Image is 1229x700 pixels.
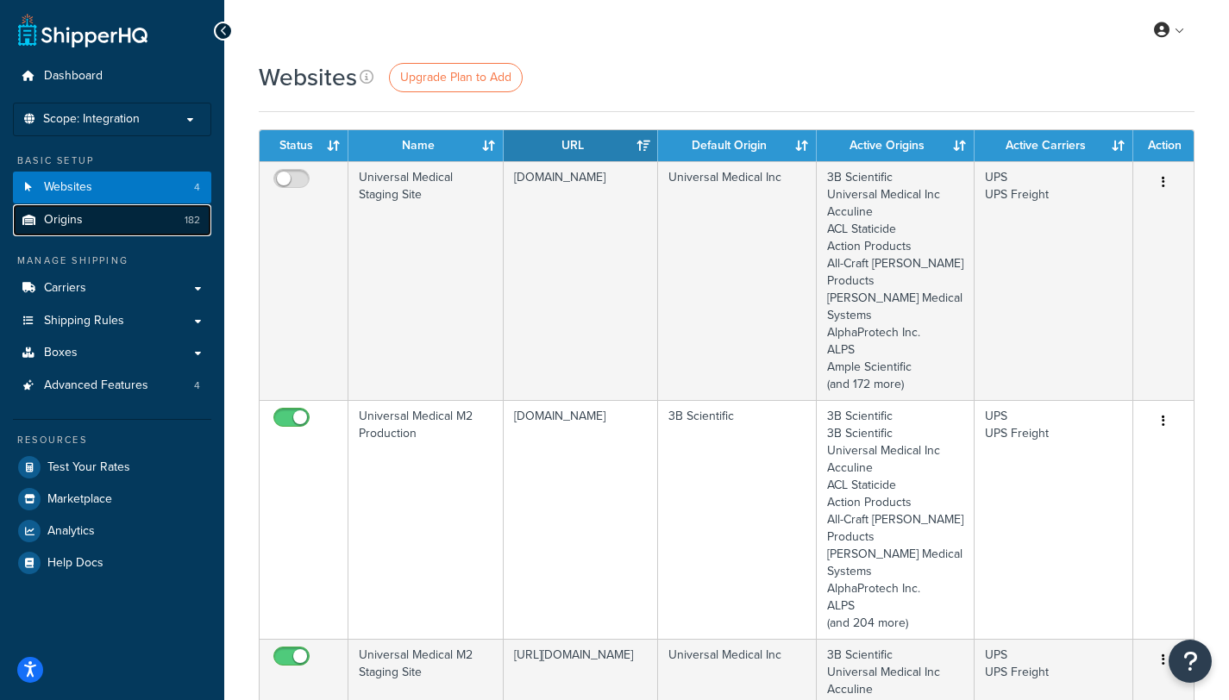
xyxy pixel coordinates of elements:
a: Origins 182 [13,204,211,236]
td: 3B Scientific [658,400,816,639]
td: 3B Scientific Universal Medical Inc Acculine ACL Staticide Action Products All-Craft [PERSON_NAME... [817,161,975,400]
div: Manage Shipping [13,253,211,268]
th: Action [1133,130,1194,161]
td: UPS UPS Freight [975,161,1133,400]
a: ShipperHQ Home [18,13,147,47]
th: Active Carriers: activate to sort column ascending [975,130,1133,161]
span: Boxes [44,346,78,360]
a: Upgrade Plan to Add [389,63,523,92]
span: 4 [194,378,200,393]
span: Carriers [44,281,86,296]
a: Shipping Rules [13,305,211,337]
td: Universal Medical Inc [658,161,816,400]
a: Analytics [13,516,211,547]
li: Advanced Features [13,370,211,402]
span: 4 [194,180,200,195]
a: Boxes [13,337,211,369]
a: Marketplace [13,484,211,515]
th: Name: activate to sort column ascending [348,130,504,161]
span: Test Your Rates [47,460,130,475]
button: Open Resource Center [1169,640,1212,683]
div: Resources [13,433,211,447]
div: Basic Setup [13,153,211,168]
span: Scope: Integration [43,112,140,127]
td: [DOMAIN_NAME] [504,161,658,400]
span: 182 [185,213,200,228]
span: Upgrade Plan to Add [400,68,511,86]
span: Dashboard [44,69,103,84]
a: Carriers [13,272,211,304]
a: Websites 4 [13,172,211,203]
span: Advanced Features [44,378,148,393]
li: Origins [13,204,211,236]
span: Analytics [47,524,95,539]
span: Websites [44,180,92,195]
li: Websites [13,172,211,203]
th: Default Origin: activate to sort column ascending [658,130,816,161]
a: Advanced Features 4 [13,370,211,402]
a: Test Your Rates [13,452,211,483]
td: [DOMAIN_NAME] [504,400,658,639]
a: Dashboard [13,60,211,92]
td: 3B Scientific 3B Scientific Universal Medical Inc Acculine ACL Staticide Action Products All-Craf... [817,400,975,639]
th: URL: activate to sort column ascending [504,130,658,161]
a: Help Docs [13,547,211,578]
span: Marketplace [47,492,112,507]
td: Universal Medical Staging Site [348,161,504,400]
th: Active Origins: activate to sort column ascending [817,130,975,161]
h1: Websites [259,60,357,94]
span: Origins [44,213,83,228]
span: Help Docs [47,556,103,571]
td: UPS UPS Freight [975,400,1133,639]
td: Universal Medical M2 Production [348,400,504,639]
th: Status: activate to sort column ascending [260,130,348,161]
span: Shipping Rules [44,314,124,328]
